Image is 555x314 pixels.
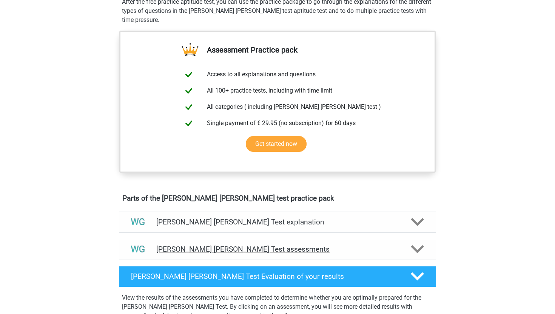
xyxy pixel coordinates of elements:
[128,212,148,232] img: watson glaser test explanations
[116,266,439,287] a: [PERSON_NAME] [PERSON_NAME] Test Evaluation of your results
[246,136,307,152] a: Get started now
[131,272,399,281] h4: [PERSON_NAME] [PERSON_NAME] Test Evaluation of your results
[156,245,399,254] h4: [PERSON_NAME] [PERSON_NAME] Test assessments
[116,239,439,260] a: assessments [PERSON_NAME] [PERSON_NAME] Test assessments
[116,212,439,233] a: explanations [PERSON_NAME] [PERSON_NAME] Test explanation
[156,218,399,226] h4: [PERSON_NAME] [PERSON_NAME] Test explanation
[122,194,433,203] h4: Parts of the [PERSON_NAME] [PERSON_NAME] test practice pack
[128,240,148,259] img: watson glaser test assessments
